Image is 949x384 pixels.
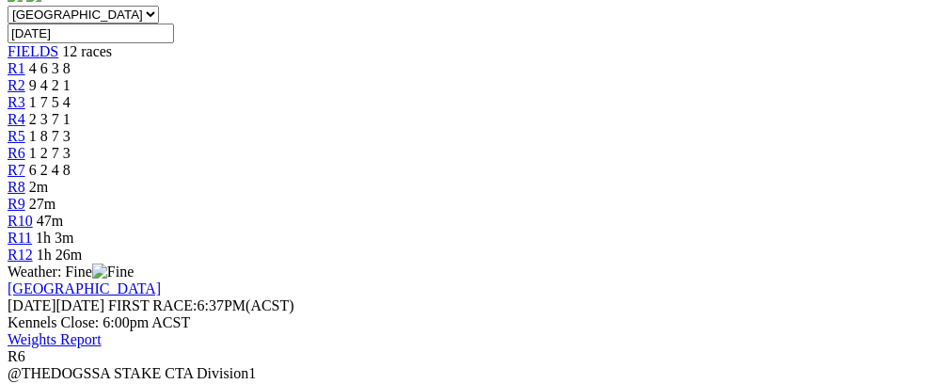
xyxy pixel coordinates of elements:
a: R4 [8,111,25,127]
div: @THEDOGSSA STAKE CTA Division1 [8,365,941,382]
a: [GEOGRAPHIC_DATA] [8,280,161,296]
span: Weather: Fine [8,264,134,280]
a: R5 [8,128,25,144]
span: 12 races [62,43,112,59]
span: 4 6 3 8 [29,60,71,76]
a: Weights Report [8,331,102,347]
span: 27m [29,196,55,212]
a: R9 [8,196,25,212]
span: 2m [29,179,48,195]
a: R6 [8,145,25,161]
a: R10 [8,213,33,229]
a: R3 [8,94,25,110]
a: R7 [8,162,25,178]
span: 6 2 4 8 [29,162,71,178]
span: 1 8 7 3 [29,128,71,144]
span: 9 4 2 1 [29,77,71,93]
a: FIELDS [8,43,58,59]
a: R11 [8,230,32,246]
input: Select date [8,24,174,43]
span: FIRST RACE: [108,297,197,313]
span: 1h 26m [37,247,82,263]
div: Kennels Close: 6:00pm ACST [8,314,941,331]
a: R8 [8,179,25,195]
img: Fine [92,264,134,280]
span: [DATE] [8,297,56,313]
span: [DATE] [8,297,104,313]
span: 1h 3m [36,230,73,246]
span: 1 2 7 3 [29,145,71,161]
span: 47m [37,213,63,229]
span: R6 [8,348,25,364]
a: R12 [8,247,33,263]
span: 2 3 7 1 [29,111,71,127]
a: R1 [8,60,25,76]
span: 6:37PM(ACST) [108,297,294,313]
a: R2 [8,77,25,93]
span: 1 7 5 4 [29,94,71,110]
